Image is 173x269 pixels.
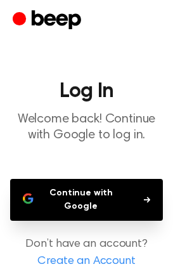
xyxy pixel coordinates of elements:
h1: Log In [10,81,163,102]
button: Continue with Google [10,179,163,221]
p: Welcome back! Continue with Google to log in. [10,112,163,143]
a: Beep [13,8,84,33]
